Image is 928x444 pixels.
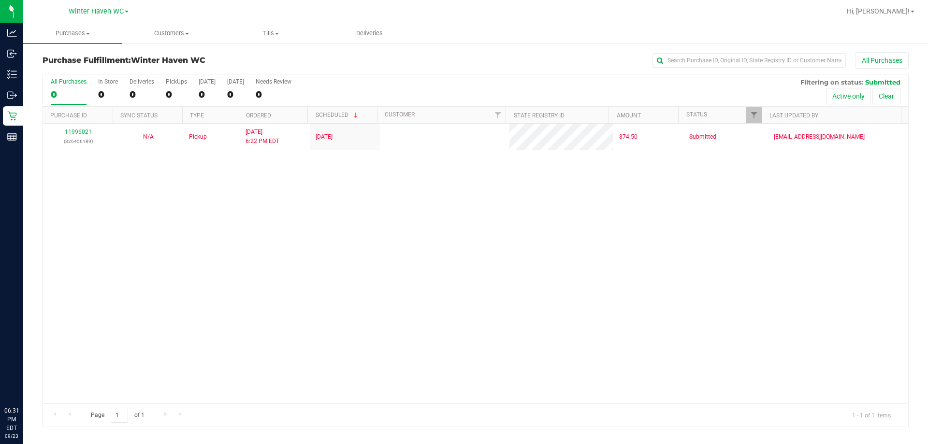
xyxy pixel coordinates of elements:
button: Active only [826,88,871,104]
span: Hi, [PERSON_NAME]! [847,7,910,15]
span: Pickup [189,132,207,142]
a: Scheduled [316,112,360,118]
div: 0 [130,89,154,100]
span: [DATE] 6:22 PM EDT [246,128,279,146]
div: 0 [227,89,244,100]
input: Search Purchase ID, Original ID, State Registry ID or Customer Name... [652,53,846,68]
a: Last Updated By [769,112,818,119]
p: 09/23 [4,432,19,440]
a: Tills [221,23,320,43]
h3: Purchase Fulfillment: [43,56,331,65]
div: All Purchases [51,78,87,85]
span: Customers [123,29,221,38]
a: Customers [122,23,221,43]
a: Filter [746,107,762,123]
p: 06:31 PM EDT [4,406,19,432]
div: 0 [199,89,216,100]
button: N/A [143,132,154,142]
inline-svg: Inbound [7,49,17,58]
button: Clear [872,88,900,104]
inline-svg: Outbound [7,90,17,100]
div: 0 [166,89,187,100]
a: Customer [385,111,415,118]
div: In Store [98,78,118,85]
a: Filter [490,107,506,123]
span: [EMAIL_ADDRESS][DOMAIN_NAME] [774,132,865,142]
div: Deliveries [130,78,154,85]
a: Purchases [23,23,122,43]
button: All Purchases [855,52,909,69]
div: 0 [51,89,87,100]
span: Deliveries [343,29,396,38]
input: 1 [111,408,128,423]
a: Deliveries [320,23,419,43]
span: Tills [222,29,320,38]
a: Purchase ID [50,112,87,119]
inline-svg: Reports [7,132,17,142]
span: Page of 1 [83,408,152,423]
a: Type [190,112,204,119]
inline-svg: Inventory [7,70,17,79]
span: [DATE] [316,132,333,142]
div: 0 [98,89,118,100]
span: Winter Haven WC [131,56,205,65]
span: 1 - 1 of 1 items [844,408,899,422]
span: Purchases [23,29,122,38]
div: [DATE] [227,78,244,85]
span: Submitted [689,132,716,142]
p: (326456189) [49,137,107,146]
a: Status [686,111,707,118]
a: Ordered [246,112,271,119]
div: Needs Review [256,78,291,85]
inline-svg: Retail [7,111,17,121]
a: Amount [617,112,641,119]
div: 0 [256,89,291,100]
iframe: Resource center [10,367,39,396]
span: Winter Haven WC [69,7,124,15]
span: Filtering on status: [800,78,863,86]
a: State Registry ID [514,112,565,119]
span: $74.50 [619,132,638,142]
a: Sync Status [120,112,158,119]
a: 11996021 [65,129,92,135]
span: Submitted [865,78,900,86]
span: Not Applicable [143,133,154,140]
div: [DATE] [199,78,216,85]
inline-svg: Analytics [7,28,17,38]
div: PickUps [166,78,187,85]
